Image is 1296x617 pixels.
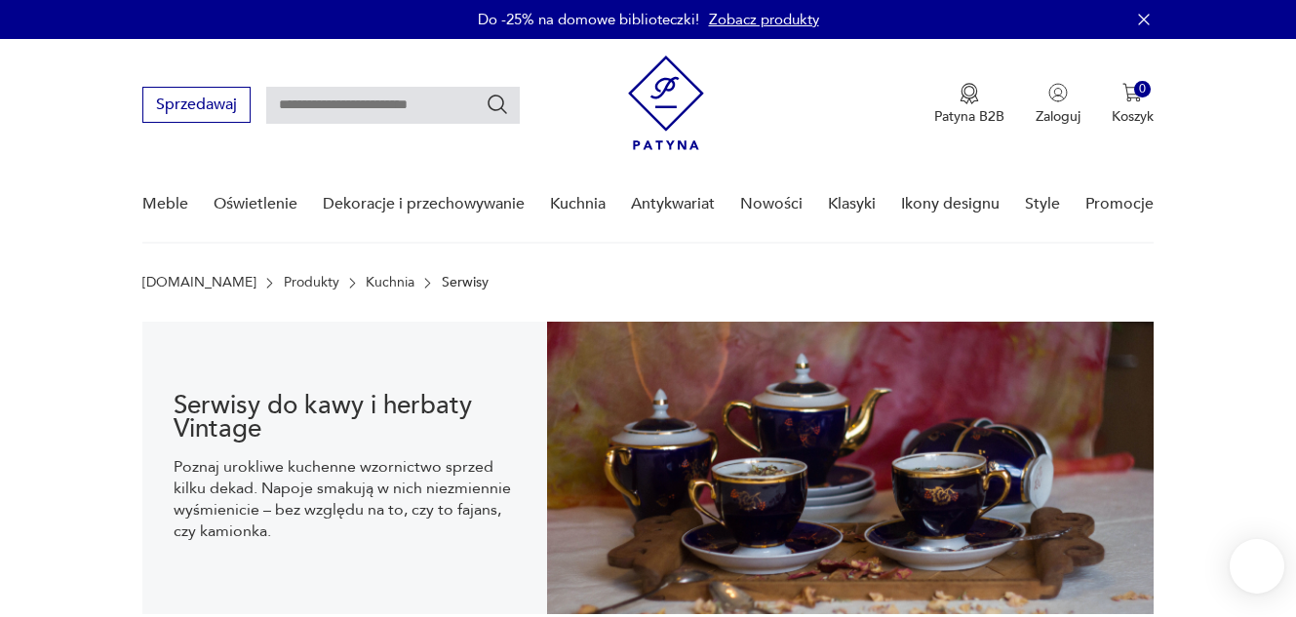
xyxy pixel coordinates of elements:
[323,167,525,242] a: Dekoracje i przechowywanie
[1122,83,1142,102] img: Ikona koszyka
[550,167,606,242] a: Kuchnia
[214,167,297,242] a: Oświetlenie
[628,56,704,150] img: Patyna - sklep z meblami i dekoracjami vintage
[478,10,699,29] p: Do -25% na domowe biblioteczki!
[709,10,819,29] a: Zobacz produkty
[1112,107,1154,126] p: Koszyk
[142,275,256,290] a: [DOMAIN_NAME]
[547,322,1154,614] img: 6c3219ab6e0285d0a5357e1c40c362de.jpg
[740,167,803,242] a: Nowości
[142,99,251,113] a: Sprzedawaj
[486,93,509,116] button: Szukaj
[174,456,516,542] p: Poznaj urokliwe kuchenne wzornictwo sprzed kilku dekad. Napoje smakują w nich niezmiennie wyśmien...
[934,83,1004,126] a: Ikona medaluPatyna B2B
[1025,167,1060,242] a: Style
[1112,83,1154,126] button: 0Koszyk
[1230,539,1284,594] iframe: Smartsupp widget button
[901,167,1000,242] a: Ikony designu
[1036,107,1080,126] p: Zaloguj
[934,83,1004,126] button: Patyna B2B
[1085,167,1154,242] a: Promocje
[960,83,979,104] img: Ikona medalu
[284,275,339,290] a: Produkty
[1134,81,1151,97] div: 0
[828,167,876,242] a: Klasyki
[366,275,414,290] a: Kuchnia
[934,107,1004,126] p: Patyna B2B
[142,87,251,123] button: Sprzedawaj
[631,167,715,242] a: Antykwariat
[1048,83,1068,102] img: Ikonka użytkownika
[174,394,516,441] h1: Serwisy do kawy i herbaty Vintage
[1036,83,1080,126] button: Zaloguj
[442,275,489,290] p: Serwisy
[142,167,188,242] a: Meble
